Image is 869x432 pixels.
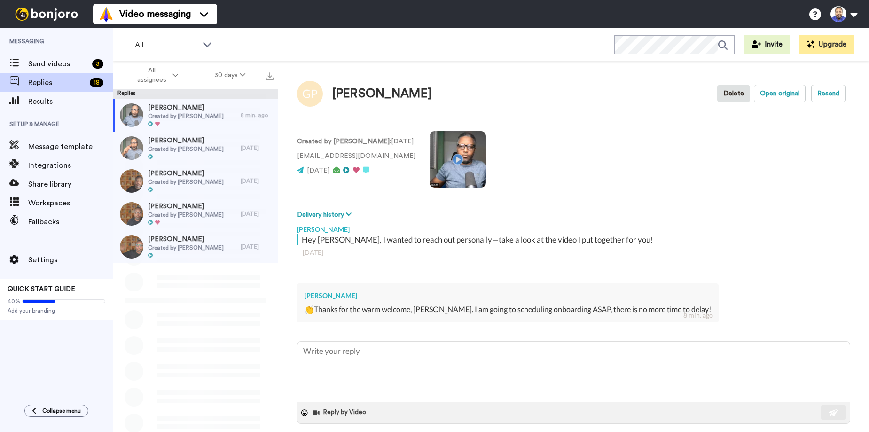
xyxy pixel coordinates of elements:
[302,234,848,245] div: Hey [PERSON_NAME], I wanted to reach out personally—take a look at the video I put together for you!
[28,141,113,152] span: Message template
[8,307,105,314] span: Add your branding
[28,77,86,88] span: Replies
[297,81,323,107] img: Image of Giselle Paletta
[113,99,278,132] a: [PERSON_NAME]Created by [PERSON_NAME]8 min. ago
[24,405,88,417] button: Collapse menu
[799,35,854,54] button: Upgrade
[28,58,88,70] span: Send videos
[28,197,113,209] span: Workspaces
[8,298,20,305] span: 40%
[307,167,329,174] span: [DATE]
[312,406,369,420] button: Reply by Video
[266,72,274,80] img: export.svg
[332,87,432,101] div: [PERSON_NAME]
[297,151,415,161] p: [EMAIL_ADDRESS][DOMAIN_NAME]
[120,169,143,193] img: 2d037123-ed4e-47ad-a0c2-8177032a3234-thumb.jpg
[744,35,790,54] button: Invite
[42,407,81,415] span: Collapse menu
[241,210,274,218] div: [DATE]
[120,136,143,160] img: 4c9bedb4-3688-46e4-95bf-f52fe326fdee-thumb.jpg
[297,137,415,147] p: : [DATE]
[113,165,278,197] a: [PERSON_NAME]Created by [PERSON_NAME][DATE]
[28,179,113,190] span: Share library
[241,177,274,185] div: [DATE]
[297,138,390,145] strong: Created by [PERSON_NAME]
[28,96,113,107] span: Results
[196,67,264,84] button: 30 days
[241,243,274,251] div: [DATE]
[28,216,113,228] span: Fallbacks
[120,103,143,127] img: 155ba476-f401-43f6-9516-844f8ac3ac5f-thumb.jpg
[148,112,224,120] span: Created by [PERSON_NAME]
[683,311,713,320] div: 8 min. ago
[148,202,224,211] span: [PERSON_NAME]
[297,220,850,234] div: [PERSON_NAME]
[28,254,113,266] span: Settings
[115,62,196,88] button: All assignees
[305,304,711,315] div: 👏Thanks for the warm welcome, [PERSON_NAME]. I am going to scheduling onboarding ASAP, there is n...
[92,59,103,69] div: 3
[120,202,143,226] img: b2b0e99a-2998-4cf7-aad5-a7ef04fb8d70-thumb.jpg
[148,145,224,153] span: Created by [PERSON_NAME]
[148,103,224,112] span: [PERSON_NAME]
[148,235,224,244] span: [PERSON_NAME]
[113,230,278,263] a: [PERSON_NAME]Created by [PERSON_NAME][DATE]
[113,89,278,99] div: Replies
[113,132,278,165] a: [PERSON_NAME]Created by [PERSON_NAME][DATE]
[829,409,839,416] img: send-white.svg
[90,78,103,87] div: 18
[754,85,806,102] button: Open original
[148,244,224,251] span: Created by [PERSON_NAME]
[148,178,224,186] span: Created by [PERSON_NAME]
[135,39,198,51] span: All
[241,111,274,119] div: 8 min. ago
[148,211,224,219] span: Created by [PERSON_NAME]
[148,136,224,145] span: [PERSON_NAME]
[717,85,750,102] button: Delete
[148,169,224,178] span: [PERSON_NAME]
[297,210,354,220] button: Delivery history
[811,85,846,102] button: Resend
[263,68,276,82] button: Export all results that match these filters now.
[28,160,113,171] span: Integrations
[303,248,845,257] div: [DATE]
[120,235,143,259] img: 9db8f4b8-350d-486a-b1c7-69988a71ebd6-thumb.jpg
[119,8,191,21] span: Video messaging
[305,291,711,300] div: [PERSON_NAME]
[241,144,274,152] div: [DATE]
[99,7,114,22] img: vm-color.svg
[11,8,82,21] img: bj-logo-header-white.svg
[113,197,278,230] a: [PERSON_NAME]Created by [PERSON_NAME][DATE]
[8,286,75,292] span: QUICK START GUIDE
[133,66,171,85] span: All assignees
